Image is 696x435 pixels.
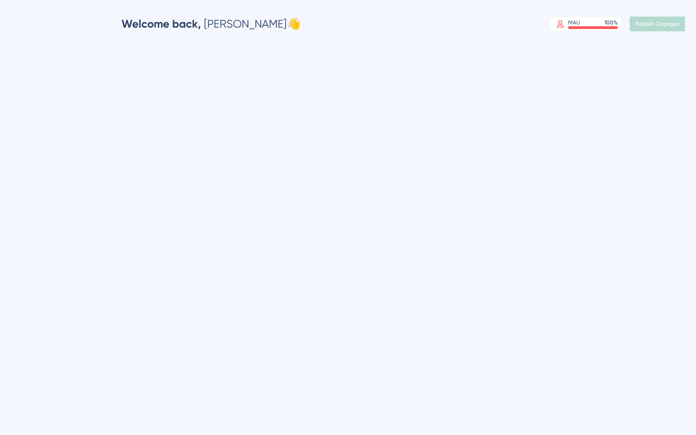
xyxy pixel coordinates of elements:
[122,17,301,31] div: [PERSON_NAME] 👋
[122,17,201,30] span: Welcome back,
[568,19,580,26] div: MAU
[635,20,679,28] span: Publish Changes
[604,19,618,26] div: 100 %
[630,17,685,31] button: Publish Changes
